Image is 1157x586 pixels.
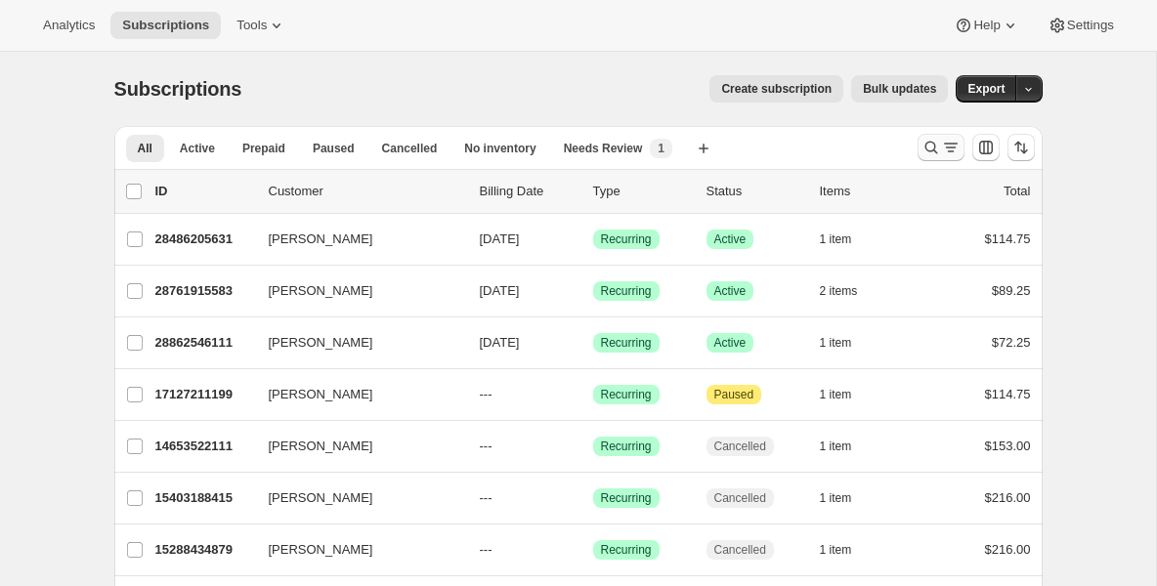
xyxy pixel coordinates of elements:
span: Paused [714,387,754,402]
span: [PERSON_NAME] [269,230,373,249]
span: --- [480,490,493,505]
button: Customize table column order and visibility [972,134,1000,161]
div: 28486205631[PERSON_NAME][DATE]SuccessRecurringSuccessActive1 item$114.75 [155,226,1031,253]
span: 1 item [820,387,852,402]
span: Subscriptions [122,18,209,33]
span: Recurring [601,542,652,558]
span: --- [480,542,493,557]
span: Cancelled [382,141,438,156]
span: Cancelled [714,490,766,506]
div: Items [820,182,918,201]
button: Search and filter results [918,134,964,161]
span: No inventory [464,141,536,156]
span: Recurring [601,439,652,454]
span: 1 item [820,231,852,247]
span: Paused [313,141,355,156]
span: Prepaid [242,141,285,156]
button: [PERSON_NAME] [257,534,452,565]
button: Analytics [31,12,107,39]
button: Bulk updates [851,75,948,103]
div: 28862546111[PERSON_NAME][DATE]SuccessRecurringSuccessActive1 item$72.25 [155,329,1031,356]
span: 1 item [820,439,852,454]
span: Recurring [601,335,652,351]
button: [PERSON_NAME] [257,327,452,358]
p: 15403188415 [155,488,253,508]
button: Tools [225,12,298,39]
span: Needs Review [564,141,643,156]
button: 2 items [820,277,879,305]
span: $216.00 [985,490,1031,505]
button: [PERSON_NAME] [257,379,452,410]
button: Help [942,12,1031,39]
span: [PERSON_NAME] [269,540,373,560]
p: 14653522111 [155,437,253,456]
span: Recurring [601,231,652,247]
p: 28862546111 [155,333,253,353]
span: [DATE] [480,231,520,246]
span: $114.75 [985,231,1031,246]
span: Export [967,81,1005,97]
span: [PERSON_NAME] [269,437,373,456]
div: Type [593,182,691,201]
span: Recurring [601,387,652,402]
span: [DATE] [480,335,520,350]
p: 28486205631 [155,230,253,249]
button: Export [956,75,1016,103]
span: --- [480,387,493,401]
span: 1 [658,141,664,156]
span: All [138,141,152,156]
button: [PERSON_NAME] [257,224,452,255]
span: 2 items [820,283,858,299]
p: Total [1004,182,1030,201]
button: 1 item [820,433,874,460]
span: Subscriptions [114,78,242,100]
span: Cancelled [714,439,766,454]
span: $72.25 [992,335,1031,350]
span: Analytics [43,18,95,33]
span: Active [714,231,747,247]
span: $216.00 [985,542,1031,557]
span: Settings [1067,18,1114,33]
button: 1 item [820,226,874,253]
button: [PERSON_NAME] [257,275,452,307]
div: 15288434879[PERSON_NAME]---SuccessRecurringCancelled1 item$216.00 [155,536,1031,564]
span: Recurring [601,490,652,506]
p: 17127211199 [155,385,253,404]
span: 1 item [820,335,852,351]
button: Create new view [688,135,719,162]
span: $89.25 [992,283,1031,298]
span: $114.75 [985,387,1031,401]
p: Status [707,182,804,201]
span: Active [180,141,215,156]
button: 1 item [820,484,874,512]
button: [PERSON_NAME] [257,482,452,514]
span: 1 item [820,542,852,558]
button: Subscriptions [110,12,221,39]
span: [PERSON_NAME] [269,281,373,301]
span: Active [714,335,747,351]
div: 28761915583[PERSON_NAME][DATE]SuccessRecurringSuccessActive2 items$89.25 [155,277,1031,305]
div: 15403188415[PERSON_NAME]---SuccessRecurringCancelled1 item$216.00 [155,484,1031,512]
p: Billing Date [480,182,578,201]
p: 28761915583 [155,281,253,301]
span: --- [480,439,493,453]
span: Create subscription [721,81,832,97]
p: Customer [269,182,464,201]
span: $153.00 [985,439,1031,453]
p: ID [155,182,253,201]
div: IDCustomerBilling DateTypeStatusItemsTotal [155,182,1031,201]
span: Tools [236,18,267,33]
button: 1 item [820,329,874,356]
span: Cancelled [714,542,766,558]
span: Active [714,283,747,299]
div: 17127211199[PERSON_NAME]---SuccessRecurringAttentionPaused1 item$114.75 [155,381,1031,408]
button: [PERSON_NAME] [257,431,452,462]
button: 1 item [820,536,874,564]
span: 1 item [820,490,852,506]
div: 14653522111[PERSON_NAME]---SuccessRecurringCancelled1 item$153.00 [155,433,1031,460]
button: Create subscription [709,75,843,103]
p: 15288434879 [155,540,253,560]
span: [PERSON_NAME] [269,333,373,353]
span: Bulk updates [863,81,936,97]
span: [PERSON_NAME] [269,385,373,404]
